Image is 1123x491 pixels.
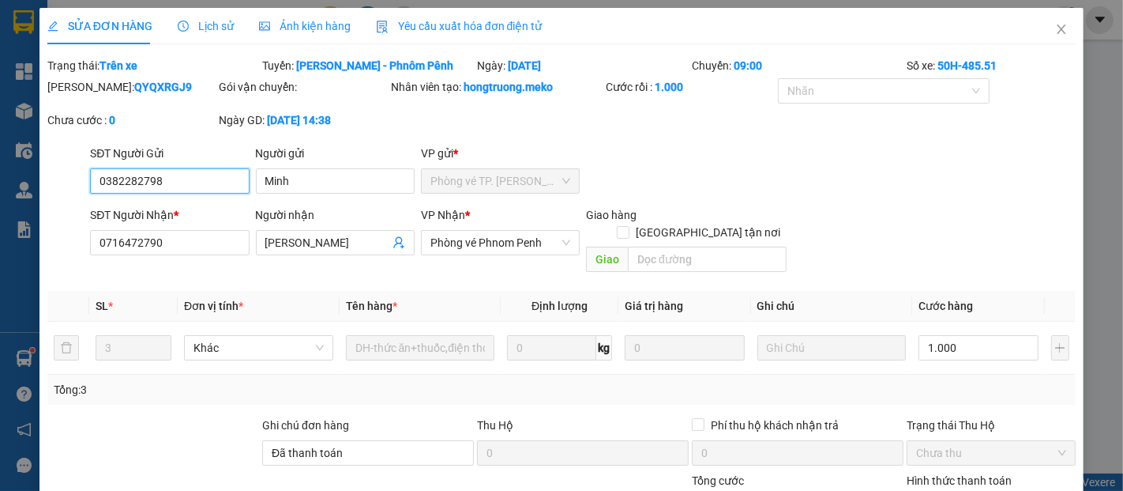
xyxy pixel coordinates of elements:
span: edit [47,21,58,32]
span: user-add [392,236,405,249]
div: Trạng thái: [46,57,261,74]
span: close [1055,23,1068,36]
span: VP Nhận [421,209,465,221]
b: [PERSON_NAME] - Phnôm Pênh [296,59,453,72]
input: Dọc đường [628,247,787,272]
span: Phòng vé Phnom Penh [430,231,570,255]
th: Ghi chú [751,291,913,322]
span: Đơn vị tính [184,300,243,312]
span: Chưa thu [916,441,1066,465]
span: Khác [193,336,324,360]
div: Chuyến: [690,57,905,74]
div: Gói vận chuyển: [220,78,389,96]
span: Định lượng [531,300,588,312]
div: Chưa cước : [47,111,216,129]
b: 1.000 [655,81,683,93]
span: Giá trị hàng [625,300,683,312]
span: Yêu cầu xuất hóa đơn điện tử [376,20,543,32]
b: Trên xe [100,59,137,72]
span: clock-circle [178,21,189,32]
span: Tên hàng [346,300,397,312]
span: Giao [586,247,628,272]
div: SĐT Người Gửi [90,145,249,162]
input: VD: Bàn, Ghế [346,335,495,361]
span: Phí thu hộ khách nhận trả [704,417,845,434]
div: Số xe: [905,57,1077,74]
span: Giao hàng [586,209,637,221]
span: Tổng cước [692,474,744,487]
b: 0 [109,114,115,127]
div: VP gửi [421,145,580,162]
span: Ảnh kiện hàng [259,20,351,32]
input: 0 [625,335,744,361]
b: 50H-485.51 [937,59,997,72]
div: Trạng thái Thu Hộ [907,417,1076,434]
div: [PERSON_NAME]: [47,78,216,96]
b: [DATE] [508,59,541,72]
b: 09:00 [734,59,762,72]
button: delete [54,335,79,361]
div: Nhân viên tạo: [391,78,603,96]
b: hongtruong.meko [464,81,553,93]
div: Người nhận [256,206,415,224]
span: [GEOGRAPHIC_DATA] tận nơi [629,224,787,241]
label: Ghi chú đơn hàng [262,419,349,432]
button: plus [1051,335,1070,361]
b: QYQXRGJ9 [134,81,192,93]
input: Ghi Chú [757,335,907,361]
div: SĐT Người Nhận [90,206,249,224]
div: Người gửi [256,145,415,162]
b: [DATE] 14:38 [268,114,332,127]
div: Tổng: 3 [54,381,434,398]
span: Cước hàng [918,300,973,312]
div: Cước rồi : [606,78,775,96]
button: Close [1039,8,1084,52]
div: Ngày GD: [220,111,389,129]
div: Ngày: [475,57,690,74]
label: Hình thức thanh toán [907,474,1012,487]
span: Phòng vé TP. Hồ Chí Minh [430,169,570,193]
span: picture [259,21,270,32]
input: Ghi chú đơn hàng [262,440,474,466]
span: kg [596,335,612,361]
span: SL [96,300,108,312]
span: SỬA ĐƠN HÀNG [47,20,152,32]
div: Tuyến: [261,57,475,74]
img: icon [376,21,389,33]
span: Thu Hộ [477,419,513,432]
span: Lịch sử [178,20,234,32]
